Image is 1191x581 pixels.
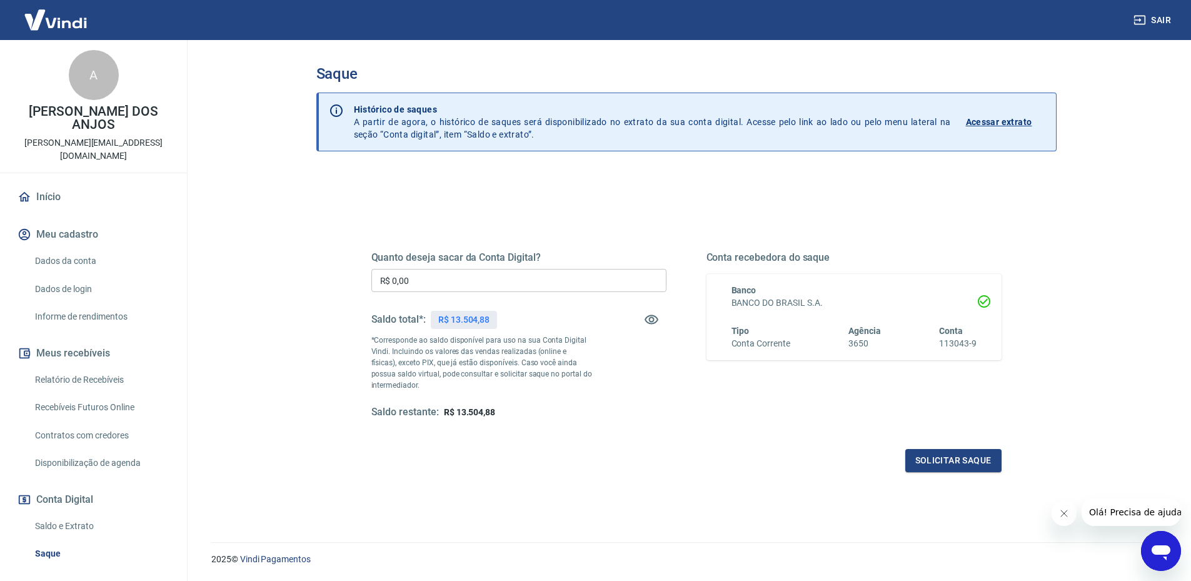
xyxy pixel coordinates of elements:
button: Sair [1131,9,1176,32]
p: Histórico de saques [354,103,951,116]
h5: Saldo total*: [371,313,426,326]
a: Saldo e Extrato [30,513,172,539]
p: [PERSON_NAME][EMAIL_ADDRESS][DOMAIN_NAME] [10,136,177,163]
button: Solicitar saque [905,449,1002,472]
span: Conta [939,326,963,336]
p: 2025 © [211,553,1161,566]
span: Olá! Precisa de ajuda? [8,9,105,19]
h5: Conta recebedora do saque [706,251,1002,264]
p: R$ 13.504,88 [438,313,490,326]
a: Informe de rendimentos [30,304,172,330]
h5: Saldo restante: [371,406,439,419]
h6: BANCO DO BRASIL S.A. [731,296,977,310]
h6: 3650 [848,337,881,350]
h5: Quanto deseja sacar da Conta Digital? [371,251,666,264]
h6: Conta Corrente [731,337,790,350]
a: Saque [30,541,172,567]
a: Início [15,183,172,211]
h3: Saque [316,65,1057,83]
p: Acessar extrato [966,116,1032,128]
p: *Corresponde ao saldo disponível para uso na sua Conta Digital Vindi. Incluindo os valores das ve... [371,335,593,391]
button: Meus recebíveis [15,340,172,367]
iframe: Mensagem da empresa [1082,498,1181,526]
a: Relatório de Recebíveis [30,367,172,393]
a: Recebíveis Futuros Online [30,395,172,420]
iframe: Fechar mensagem [1052,501,1077,526]
div: A [69,50,119,100]
span: Banco [731,285,756,295]
iframe: Botão para abrir a janela de mensagens [1141,531,1181,571]
a: Dados da conta [30,248,172,274]
button: Meu cadastro [15,221,172,248]
a: Acessar extrato [966,103,1046,141]
h6: 113043-9 [939,337,977,350]
p: A partir de agora, o histórico de saques será disponibilizado no extrato da sua conta digital. Ac... [354,103,951,141]
a: Vindi Pagamentos [240,554,311,564]
p: [PERSON_NAME] DOS ANJOS [10,105,177,131]
img: Vindi [15,1,96,39]
a: Contratos com credores [30,423,172,448]
button: Conta Digital [15,486,172,513]
span: R$ 13.504,88 [444,407,495,417]
a: Disponibilização de agenda [30,450,172,476]
a: Dados de login [30,276,172,302]
span: Tipo [731,326,750,336]
span: Agência [848,326,881,336]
